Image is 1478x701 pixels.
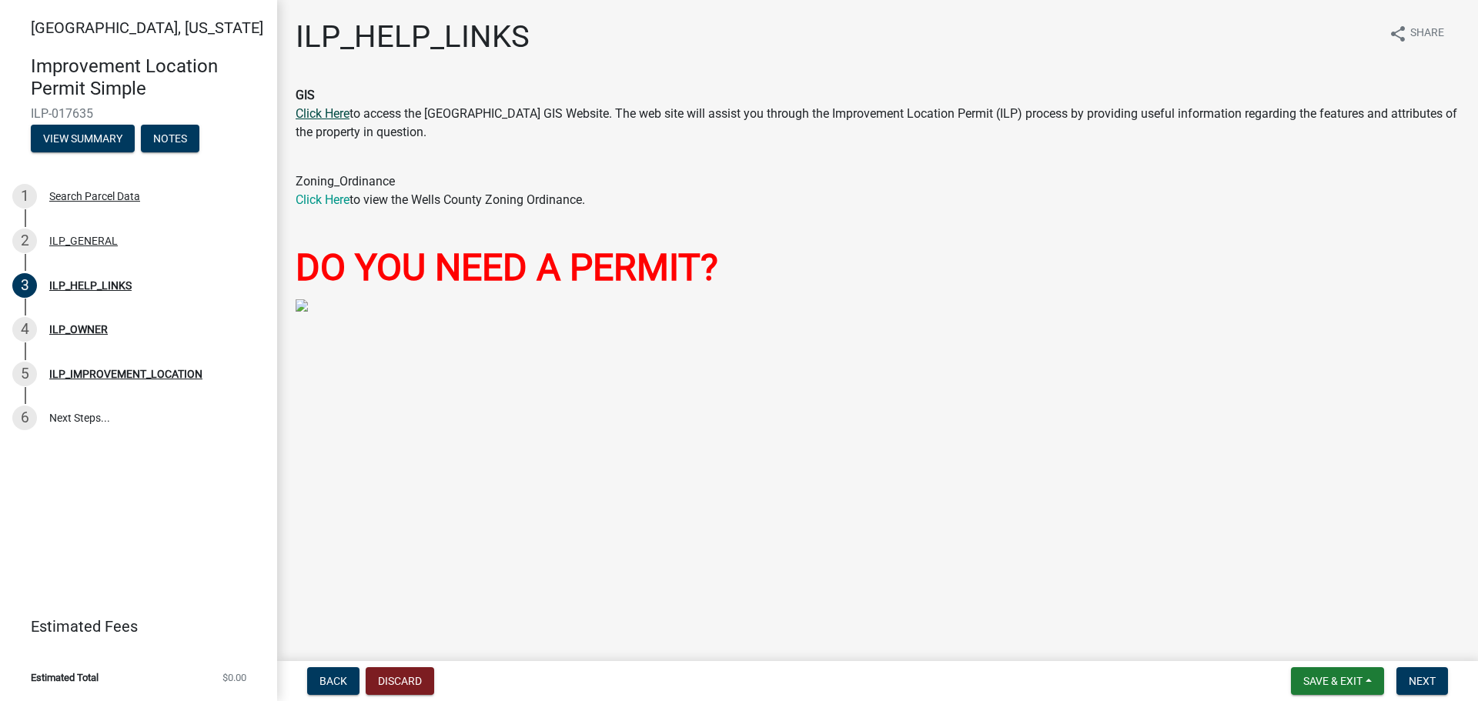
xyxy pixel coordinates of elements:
button: Back [307,667,359,695]
span: $0.00 [222,673,246,683]
button: Discard [366,667,434,695]
span: Next [1409,675,1436,687]
span: Share [1410,25,1444,43]
span: ILP-017635 [31,106,246,121]
wm-modal-confirm: Summary [31,133,135,145]
div: ILP_OWNER [49,324,108,335]
div: 5 [12,362,37,386]
div: ILP_GENERAL [49,235,118,246]
span: Back [319,675,347,687]
button: shareShare [1376,18,1456,48]
span: Save & Exit [1303,675,1363,687]
div: to access the [GEOGRAPHIC_DATA] GIS Website. The web site will assist you through the Improvement... [296,86,1460,142]
div: Zoning_Ordinance to view the Wells County Zoning Ordinance. [296,154,1460,209]
div: 2 [12,229,37,253]
div: Search Parcel Data [49,191,140,202]
div: ILP_IMPROVEMENT_LOCATION [49,369,202,379]
img: What-Do-You-Need-A-Permit-For.jpg [296,299,308,312]
div: 1 [12,184,37,209]
b: GIS [296,88,315,102]
h1: ILP_HELP_LINKS [296,18,530,55]
button: Notes [141,125,199,152]
div: 3 [12,273,37,298]
button: Save & Exit [1291,667,1384,695]
a: Click Here [296,106,349,121]
span: Estimated Total [31,673,99,683]
button: View Summary [31,125,135,152]
h4: Improvement Location Permit Simple [31,55,265,100]
a: Estimated Fees [12,611,252,642]
wm-modal-confirm: Notes [141,133,199,145]
span: [GEOGRAPHIC_DATA], [US_STATE] [31,18,263,37]
div: ILP_HELP_LINKS [49,280,132,291]
div: 6 [12,406,37,430]
a: Click Here [296,192,349,207]
font: DO YOU NEED A PERMIT? [296,245,718,289]
div: 4 [12,317,37,342]
button: Next [1396,667,1448,695]
i: share [1389,25,1407,43]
